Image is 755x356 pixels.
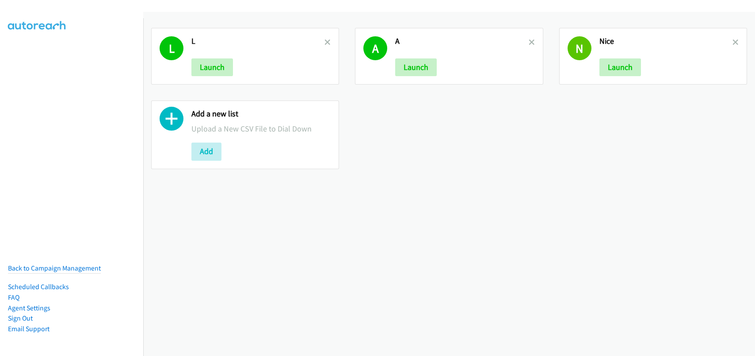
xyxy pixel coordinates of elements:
[191,36,324,46] h2: L
[8,314,33,322] a: Sign Out
[599,36,732,46] h2: Nice
[160,36,183,60] h1: L
[395,58,437,76] button: Launch
[191,123,331,135] p: Upload a New CSV File to Dial Down
[363,36,387,60] h1: A
[395,36,528,46] h2: A
[8,293,19,302] a: FAQ
[191,58,233,76] button: Launch
[8,264,101,272] a: Back to Campaign Management
[599,58,641,76] button: Launch
[191,109,331,119] h2: Add a new list
[191,143,221,160] button: Add
[8,304,50,312] a: Agent Settings
[8,325,50,333] a: Email Support
[568,36,591,60] h1: N
[8,282,69,291] a: Scheduled Callbacks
